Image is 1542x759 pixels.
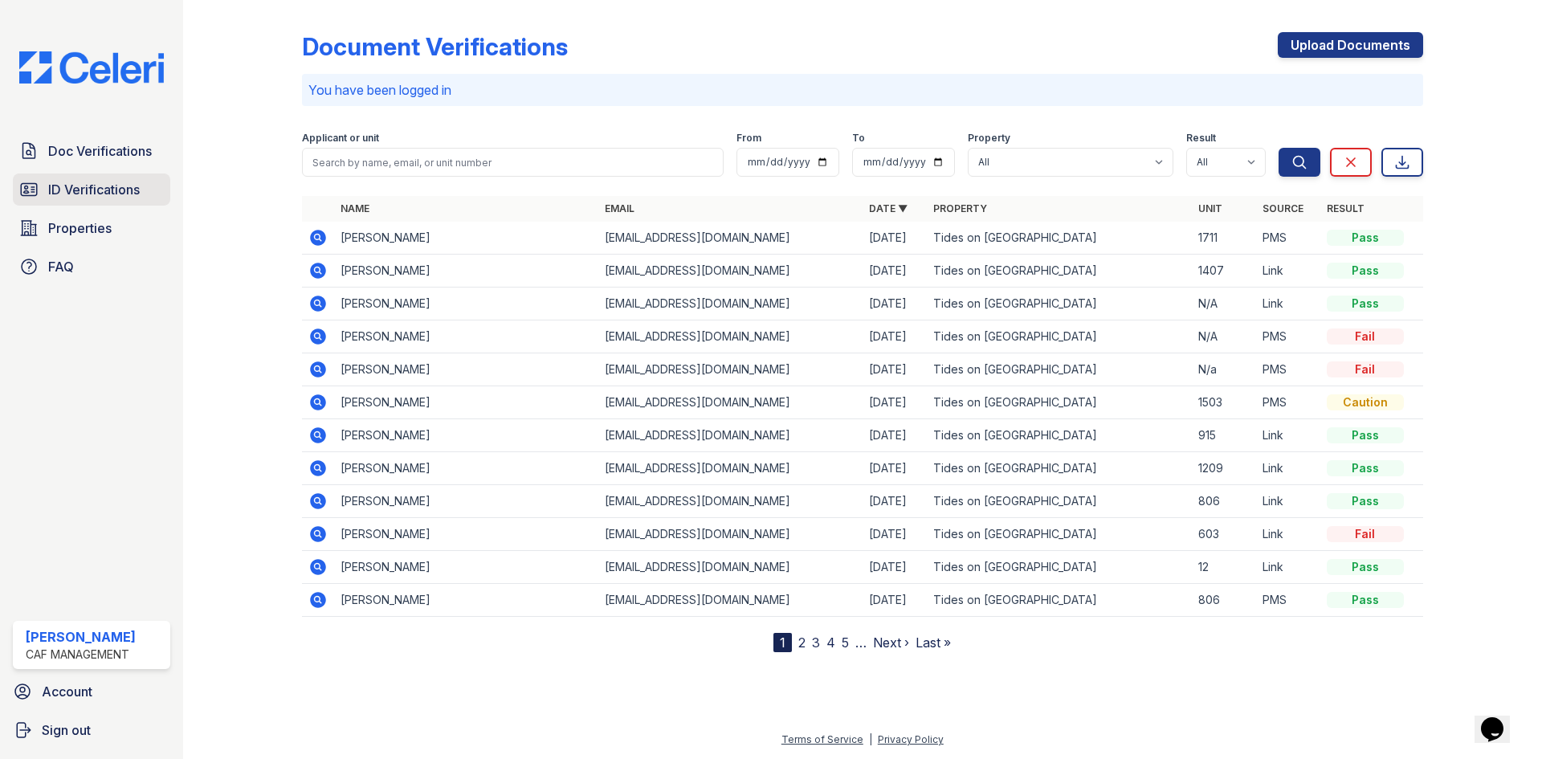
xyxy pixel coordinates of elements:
[927,320,1191,353] td: Tides on [GEOGRAPHIC_DATA]
[1327,394,1404,410] div: Caution
[334,386,598,419] td: [PERSON_NAME]
[1256,320,1320,353] td: PMS
[927,419,1191,452] td: Tides on [GEOGRAPHIC_DATA]
[334,320,598,353] td: [PERSON_NAME]
[1192,353,1256,386] td: N/a
[927,288,1191,320] td: Tides on [GEOGRAPHIC_DATA]
[598,518,863,551] td: [EMAIL_ADDRESS][DOMAIN_NAME]
[13,173,170,206] a: ID Verifications
[1192,584,1256,617] td: 806
[927,452,1191,485] td: Tides on [GEOGRAPHIC_DATA]
[863,320,927,353] td: [DATE]
[773,633,792,652] div: 1
[1327,592,1404,608] div: Pass
[869,733,872,745] div: |
[1327,559,1404,575] div: Pass
[598,353,863,386] td: [EMAIL_ADDRESS][DOMAIN_NAME]
[1186,132,1216,145] label: Result
[1327,328,1404,345] div: Fail
[302,148,724,177] input: Search by name, email, or unit number
[334,222,598,255] td: [PERSON_NAME]
[1256,222,1320,255] td: PMS
[341,202,369,214] a: Name
[334,551,598,584] td: [PERSON_NAME]
[1192,255,1256,288] td: 1407
[334,485,598,518] td: [PERSON_NAME]
[302,132,379,145] label: Applicant or unit
[842,635,849,651] a: 5
[308,80,1417,100] p: You have been logged in
[1327,230,1404,246] div: Pass
[869,202,908,214] a: Date ▼
[863,288,927,320] td: [DATE]
[26,647,136,663] div: CAF Management
[1327,493,1404,509] div: Pass
[1327,296,1404,312] div: Pass
[42,720,91,740] span: Sign out
[1192,222,1256,255] td: 1711
[334,288,598,320] td: [PERSON_NAME]
[6,51,177,84] img: CE_Logo_Blue-a8612792a0a2168367f1c8372b55b34899dd931a85d93a1a3d3e32e68fde9ad4.png
[1256,452,1320,485] td: Link
[927,551,1191,584] td: Tides on [GEOGRAPHIC_DATA]
[863,452,927,485] td: [DATE]
[334,518,598,551] td: [PERSON_NAME]
[598,485,863,518] td: [EMAIL_ADDRESS][DOMAIN_NAME]
[48,180,140,199] span: ID Verifications
[48,218,112,238] span: Properties
[334,452,598,485] td: [PERSON_NAME]
[334,419,598,452] td: [PERSON_NAME]
[863,222,927,255] td: [DATE]
[1192,320,1256,353] td: N/A
[1256,485,1320,518] td: Link
[1327,361,1404,377] div: Fail
[1192,288,1256,320] td: N/A
[863,255,927,288] td: [DATE]
[1192,485,1256,518] td: 806
[42,682,92,701] span: Account
[598,551,863,584] td: [EMAIL_ADDRESS][DOMAIN_NAME]
[1327,263,1404,279] div: Pass
[1327,202,1365,214] a: Result
[1192,386,1256,419] td: 1503
[736,132,761,145] label: From
[598,584,863,617] td: [EMAIL_ADDRESS][DOMAIN_NAME]
[1192,419,1256,452] td: 915
[1192,452,1256,485] td: 1209
[334,353,598,386] td: [PERSON_NAME]
[334,255,598,288] td: [PERSON_NAME]
[826,635,835,651] a: 4
[1192,518,1256,551] td: 603
[1256,353,1320,386] td: PMS
[863,386,927,419] td: [DATE]
[1256,518,1320,551] td: Link
[1256,551,1320,584] td: Link
[1475,695,1526,743] iframe: chat widget
[863,551,927,584] td: [DATE]
[1327,460,1404,476] div: Pass
[1198,202,1222,214] a: Unit
[916,635,951,651] a: Last »
[13,212,170,244] a: Properties
[863,353,927,386] td: [DATE]
[13,251,170,283] a: FAQ
[13,135,170,167] a: Doc Verifications
[6,714,177,746] a: Sign out
[798,635,806,651] a: 2
[927,386,1191,419] td: Tides on [GEOGRAPHIC_DATA]
[855,633,867,652] span: …
[927,222,1191,255] td: Tides on [GEOGRAPHIC_DATA]
[1256,584,1320,617] td: PMS
[927,518,1191,551] td: Tides on [GEOGRAPHIC_DATA]
[598,419,863,452] td: [EMAIL_ADDRESS][DOMAIN_NAME]
[26,627,136,647] div: [PERSON_NAME]
[598,386,863,419] td: [EMAIL_ADDRESS][DOMAIN_NAME]
[812,635,820,651] a: 3
[598,452,863,485] td: [EMAIL_ADDRESS][DOMAIN_NAME]
[1327,526,1404,542] div: Fail
[863,518,927,551] td: [DATE]
[927,353,1191,386] td: Tides on [GEOGRAPHIC_DATA]
[1256,255,1320,288] td: Link
[863,584,927,617] td: [DATE]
